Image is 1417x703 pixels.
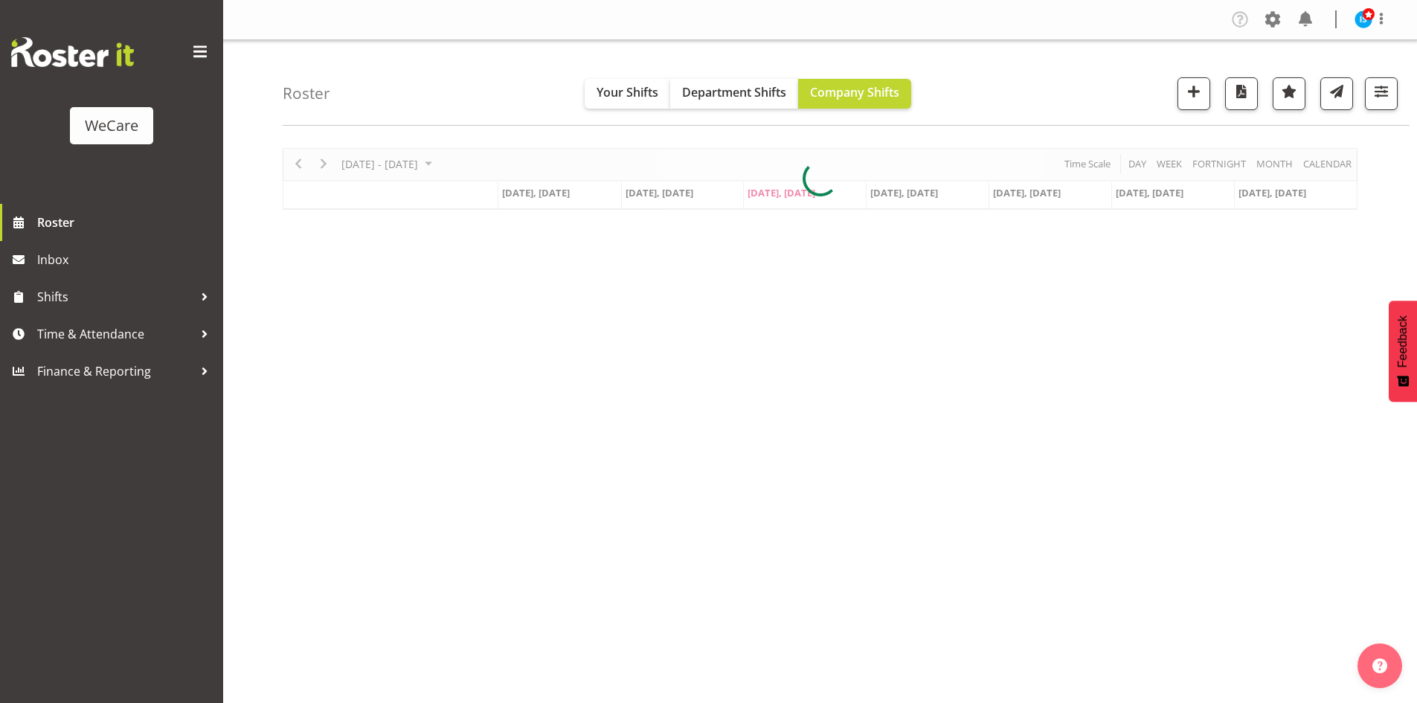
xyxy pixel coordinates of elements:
[597,84,658,100] span: Your Shifts
[670,79,798,109] button: Department Shifts
[37,360,193,382] span: Finance & Reporting
[1273,77,1305,110] button: Highlight an important date within the roster.
[1355,10,1372,28] img: isabel-simcox10849.jpg
[37,248,216,271] span: Inbox
[85,115,138,137] div: WeCare
[1177,77,1210,110] button: Add a new shift
[1320,77,1353,110] button: Send a list of all shifts for the selected filtered period to all rostered employees.
[1225,77,1258,110] button: Download a PDF of the roster according to the set date range.
[1372,658,1387,673] img: help-xxl-2.png
[810,84,899,100] span: Company Shifts
[283,85,330,102] h4: Roster
[1389,301,1417,402] button: Feedback - Show survey
[585,79,670,109] button: Your Shifts
[37,286,193,308] span: Shifts
[682,84,786,100] span: Department Shifts
[1396,315,1410,367] span: Feedback
[37,211,216,234] span: Roster
[37,323,193,345] span: Time & Attendance
[11,37,134,67] img: Rosterit website logo
[1365,77,1398,110] button: Filter Shifts
[798,79,911,109] button: Company Shifts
